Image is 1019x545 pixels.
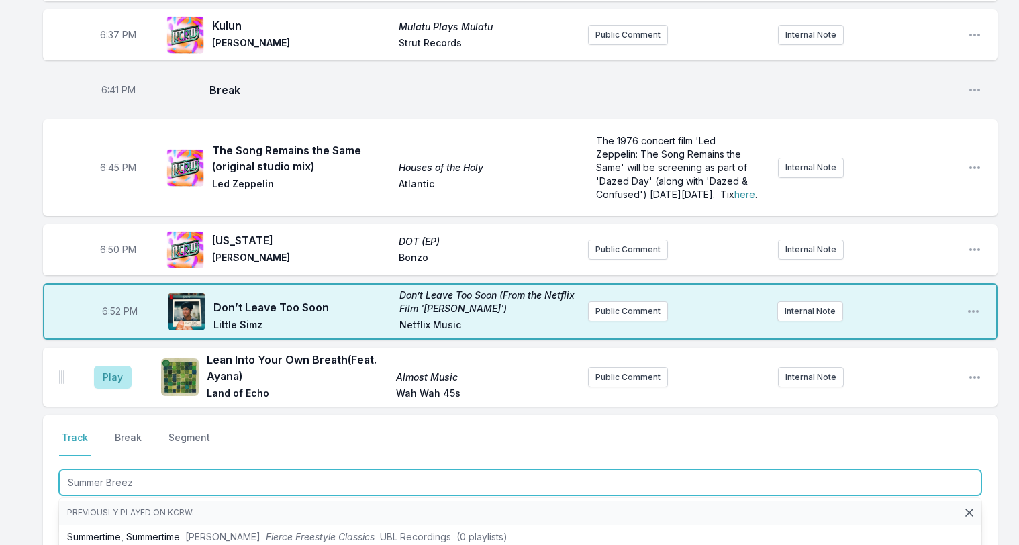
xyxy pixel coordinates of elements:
button: Public Comment [588,25,668,45]
img: Mulatu Plays Mulatu [166,16,204,54]
span: (0 playlists) [456,531,507,542]
img: Houses of the Holy [166,149,204,187]
span: Lean Into Your Own Breath (Feat. Ayana) [207,352,388,384]
a: here [734,189,755,200]
button: Internal Note [778,240,844,260]
span: [PERSON_NAME] [212,36,391,52]
span: Kulun [212,17,391,34]
span: [PERSON_NAME] [212,251,391,267]
button: Internal Note [777,301,843,321]
span: Fierce Freestyle Classics [266,531,375,542]
span: Houses of the Holy [399,161,577,175]
span: The 1976 concert film 'Led Zeppelin: The Song Remains the Same' will be screening as part of 'Daz... [596,135,750,200]
span: Almost Music [396,370,577,384]
li: Previously played on KCRW: [59,501,981,525]
span: Bonzo [399,251,577,267]
button: Internal Note [778,158,844,178]
button: Public Comment [588,240,668,260]
span: [PERSON_NAME] [185,531,260,542]
span: Break [209,82,957,98]
span: The Song Remains the Same (original studio mix) [212,142,391,175]
img: Don’t Leave Too Soon (From the Netflix Film 'Steve') [168,293,205,330]
span: [US_STATE] [212,232,391,248]
button: Open playlist item options [968,370,981,384]
button: Segment [166,431,213,456]
span: Timestamp [100,161,136,175]
img: DOT (EP) [166,231,204,268]
input: Track Title [59,470,981,495]
span: Atlantic [399,177,577,193]
button: Open playlist item options [968,161,981,175]
button: Public Comment [588,367,668,387]
span: Don’t Leave Too Soon (From the Netflix Film '[PERSON_NAME]') [399,289,577,315]
button: Track [59,431,91,456]
span: Timestamp [101,83,136,97]
img: Almost Music [161,358,199,396]
button: Open playlist item options [968,28,981,42]
span: Timestamp [102,305,138,318]
button: Open playlist item options [968,243,981,256]
span: Netflix Music [399,318,577,334]
span: Wah Wah 45s [396,387,577,403]
img: Drag Handle [59,370,64,384]
button: Internal Note [778,367,844,387]
button: Play [94,366,132,389]
span: Mulatu Plays Mulatu [399,20,577,34]
span: UBL Recordings [380,531,451,542]
button: Break [112,431,144,456]
button: Open playlist item options [968,83,981,97]
span: DOT (EP) [399,235,577,248]
button: Internal Note [778,25,844,45]
button: Open playlist item options [967,305,980,318]
span: Land of Echo [207,387,388,403]
span: Led Zeppelin [212,177,391,193]
span: Timestamp [100,243,136,256]
span: Don’t Leave Too Soon [213,299,391,315]
button: Public Comment [588,301,668,321]
span: Little Simz [213,318,391,334]
span: Strut Records [399,36,577,52]
span: Timestamp [100,28,136,42]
